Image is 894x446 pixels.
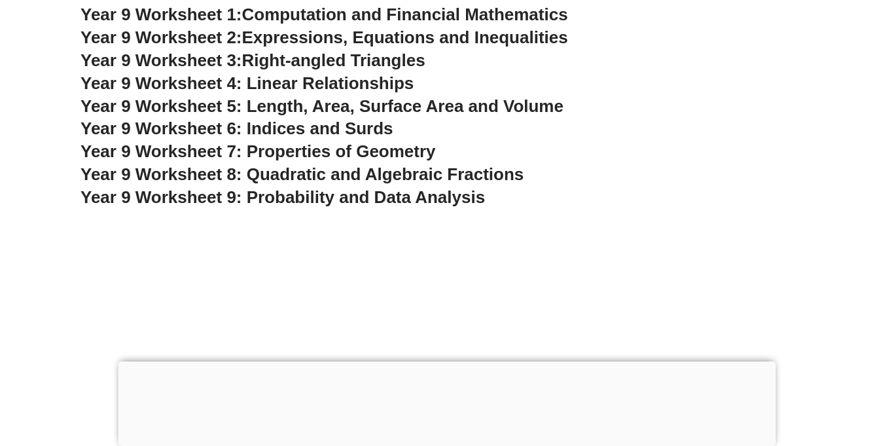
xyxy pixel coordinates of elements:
[80,50,242,70] span: Year 9 Worksheet 3:
[80,96,563,116] a: Year 9 Worksheet 5: Length, Area, Surface Area and Volume
[242,50,425,70] span: Right-angled Triangles
[80,73,414,93] a: Year 9 Worksheet 4: Linear Relationships
[80,28,568,47] a: Year 9 Worksheet 2:Expressions, Equations and Inequalities
[242,28,568,47] span: Expressions, Equations and Inequalities
[80,119,393,138] a: Year 9 Worksheet 6: Indices and Surds
[80,5,568,24] a: Year 9 Worksheet 1:Computation and Financial Mathematics
[80,141,436,161] a: Year 9 Worksheet 7: Properties of Geometry
[242,5,568,24] span: Computation and Financial Mathematics
[80,28,242,47] span: Year 9 Worksheet 2:
[80,5,242,24] span: Year 9 Worksheet 1:
[80,187,485,207] a: Year 9 Worksheet 9: Probability and Data Analysis
[80,50,425,70] a: Year 9 Worksheet 3:Right-angled Triangles
[80,164,524,184] a: Year 9 Worksheet 8: Quadratic and Algebraic Fractions
[118,362,776,443] iframe: Advertisement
